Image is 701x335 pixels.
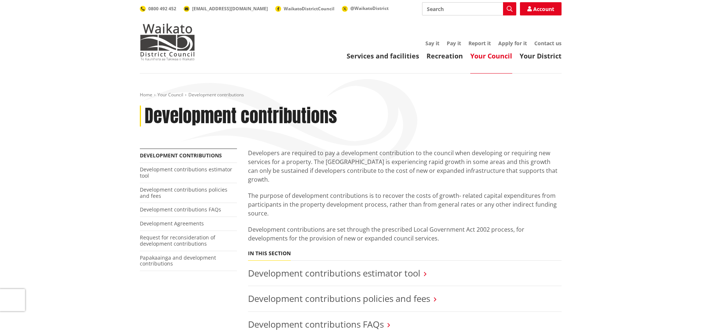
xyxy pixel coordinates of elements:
[248,292,430,304] a: Development contributions policies and fees
[498,40,527,47] a: Apply for it
[140,92,152,98] a: Home
[425,40,439,47] a: Say it
[248,318,384,330] a: Development contributions FAQs
[140,206,221,213] a: Development contributions FAQs
[248,191,562,218] p: The purpose of development contributions is to recover the costs of growth- related capital expen...
[248,225,562,243] p: Development contributions are set through the prescribed Local Government Act 2002 process, for d...
[148,6,176,12] span: 0800 492 452
[347,51,419,60] a: Services and facilities
[188,92,244,98] span: Development contributions
[140,24,195,60] img: Waikato District Council - Te Kaunihera aa Takiwaa o Waikato
[520,2,562,15] a: Account
[140,6,176,12] a: 0800 492 452
[140,220,204,227] a: Development Agreements
[426,51,463,60] a: Recreation
[140,152,222,159] a: Development contributions
[157,92,183,98] a: Your Council
[447,40,461,47] a: Pay it
[140,186,227,199] a: Development contributions policies and fees
[470,51,512,60] a: Your Council
[468,40,491,47] a: Report it
[284,6,334,12] span: WaikatoDistrictCouncil
[140,92,562,98] nav: breadcrumb
[534,40,562,47] a: Contact us
[145,106,337,127] h1: Development contributions
[520,51,562,60] a: Your District
[248,267,420,279] a: Development contributions estimator tool
[248,149,562,184] p: Developers are required to pay a development contribution to the council when developing or requi...
[140,234,215,247] a: Request for reconsideration of development contributions
[342,5,389,11] a: @WaikatoDistrict
[248,250,291,257] h5: In this section
[275,6,334,12] a: WaikatoDistrictCouncil
[422,2,516,15] input: Search input
[184,6,268,12] a: [EMAIL_ADDRESS][DOMAIN_NAME]
[350,5,389,11] span: @WaikatoDistrict
[140,166,232,179] a: Development contributions estimator tool
[192,6,268,12] span: [EMAIL_ADDRESS][DOMAIN_NAME]
[140,254,216,267] a: Papakaainga and development contributions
